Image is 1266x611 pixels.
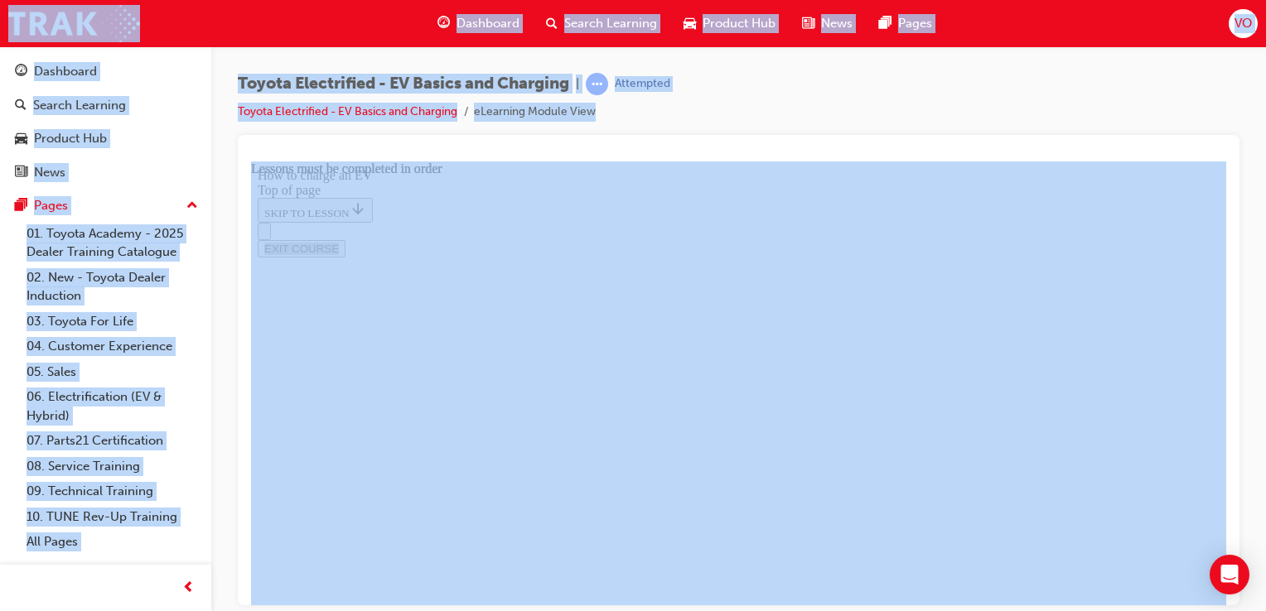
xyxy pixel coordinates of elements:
a: 06. Electrification (EV & Hybrid) [20,384,205,428]
a: Toyota Electrified - EV Basics and Charging [238,104,457,118]
span: News [821,14,853,33]
a: 01. Toyota Academy - 2025 Dealer Training Catalogue [20,221,205,265]
div: Dashboard [34,62,97,81]
a: 08. Service Training [20,454,205,479]
a: news-iconNews [789,7,866,41]
a: Search Learning [7,90,205,121]
span: Pages [898,14,932,33]
a: guage-iconDashboard [424,7,533,41]
a: 09. Technical Training [20,479,205,504]
a: 07. Parts21 Certification [20,428,205,454]
a: 10. TUNE Rev-Up Training [20,504,205,530]
a: car-iconProduct Hub [670,7,789,41]
span: Product Hub [703,14,776,33]
div: Attempted [615,76,670,92]
a: 02. New - Toyota Dealer Induction [20,265,205,309]
span: guage-icon [15,65,27,79]
a: 04. Customer Experience [20,334,205,359]
div: Top of page [7,22,969,36]
span: Dashboard [457,14,519,33]
a: Product Hub [7,123,205,154]
a: All Pages [20,529,205,555]
a: pages-iconPages [866,7,945,41]
div: Product Hub [34,129,107,148]
span: news-icon [802,13,814,34]
span: Toyota Electrified - EV Basics and Charging [238,75,569,94]
button: VO [1229,9,1258,38]
span: VO [1235,14,1252,33]
button: EXIT COURSE [7,79,94,96]
span: Search Learning [564,14,657,33]
span: up-icon [186,195,198,217]
a: 05. Sales [20,359,205,385]
img: Trak [8,5,140,42]
span: | [576,75,579,94]
span: pages-icon [15,199,27,214]
li: eLearning Module View [474,103,596,122]
div: Pages [34,196,68,215]
div: Search Learning [33,96,126,115]
div: News [34,163,65,182]
span: news-icon [15,166,27,180]
span: car-icon [684,13,696,34]
button: Pages [7,190,205,221]
span: car-icon [15,132,27,147]
a: News [7,157,205,188]
button: SKIP TO LESSON [7,36,122,61]
button: Open navigation menu [7,61,20,79]
span: pages-icon [879,13,892,34]
span: search-icon [546,13,558,34]
a: 03. Toyota For Life [20,309,205,334]
div: How to charge an EV [7,7,969,22]
div: Open Intercom Messenger [1210,555,1249,594]
a: search-iconSearch Learning [533,7,670,41]
span: SKIP TO LESSON [13,46,115,58]
span: prev-icon [182,578,195,599]
button: DashboardSearch LearningProduct HubNews [7,53,205,190]
span: guage-icon [437,13,450,34]
a: Dashboard [7,56,205,87]
span: search-icon [15,99,27,113]
span: learningRecordVerb_ATTEMPT-icon [586,73,608,95]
